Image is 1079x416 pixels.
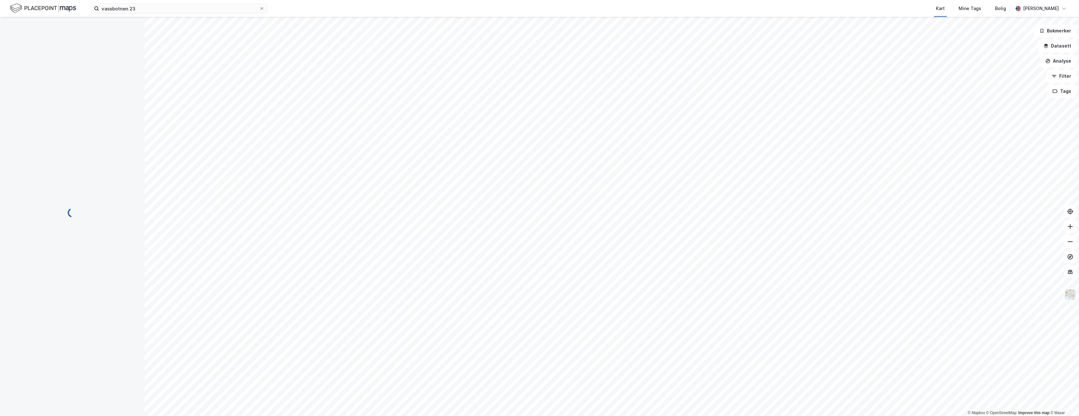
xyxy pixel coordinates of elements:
div: Mine Tags [959,5,981,12]
a: Mapbox [968,411,985,415]
img: logo.f888ab2527a4732fd821a326f86c7f29.svg [10,3,76,14]
img: Z [1064,289,1076,301]
div: Kontrollprogram for chat [1048,386,1079,416]
button: Datasett [1038,40,1076,52]
div: [PERSON_NAME] [1023,5,1059,12]
button: Filter [1046,70,1076,82]
a: Improve this map [1018,411,1049,415]
button: Bokmerker [1034,25,1076,37]
button: Analyse [1040,55,1076,67]
iframe: Chat Widget [1048,386,1079,416]
div: Kart [936,5,945,12]
img: spinner.a6d8c91a73a9ac5275cf975e30b51cfb.svg [67,208,77,218]
button: Tags [1047,85,1076,98]
a: OpenStreetMap [986,411,1017,415]
input: Søk på adresse, matrikkel, gårdeiere, leietakere eller personer [99,4,259,13]
div: Bolig [995,5,1006,12]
